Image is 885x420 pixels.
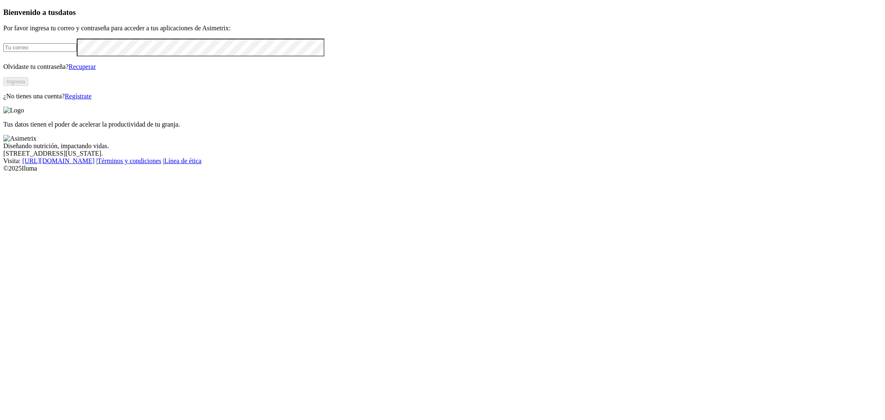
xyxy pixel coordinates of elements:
h3: Bienvenido a tus [3,8,882,17]
div: © 2025 Iluma [3,165,882,172]
p: Por favor ingresa tu correo y contraseña para acceder a tus aplicaciones de Asimetrix: [3,24,882,32]
p: ¿No tienes una cuenta? [3,93,882,100]
a: Regístrate [65,93,92,100]
a: Línea de ética [164,157,202,164]
img: Asimetrix [3,135,37,142]
span: datos [58,8,76,17]
input: Tu correo [3,43,77,52]
p: Olvidaste tu contraseña? [3,63,882,71]
div: Diseñando nutrición, impactando vidas. [3,142,882,150]
img: Logo [3,107,24,114]
a: Recuperar [68,63,96,70]
p: Tus datos tienen el poder de acelerar la productividad de tu granja. [3,121,882,128]
div: Visita : | | [3,157,882,165]
a: Términos y condiciones [98,157,161,164]
button: Ingresa [3,77,28,86]
div: [STREET_ADDRESS][US_STATE]. [3,150,882,157]
a: [URL][DOMAIN_NAME] [22,157,95,164]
